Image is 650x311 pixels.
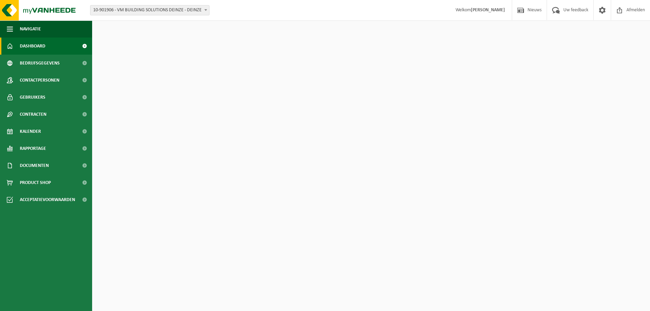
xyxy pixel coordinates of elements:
span: Gebruikers [20,89,45,106]
span: Kalender [20,123,41,140]
span: Rapportage [20,140,46,157]
span: Documenten [20,157,49,174]
span: Navigatie [20,20,41,38]
span: Product Shop [20,174,51,191]
span: Bedrijfsgegevens [20,55,60,72]
strong: [PERSON_NAME] [471,8,505,13]
span: 10-901906 - VM BUILDING SOLUTIONS DEINZE - DEINZE [90,5,209,15]
span: Contracten [20,106,46,123]
span: Contactpersonen [20,72,59,89]
span: Dashboard [20,38,45,55]
span: Acceptatievoorwaarden [20,191,75,208]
